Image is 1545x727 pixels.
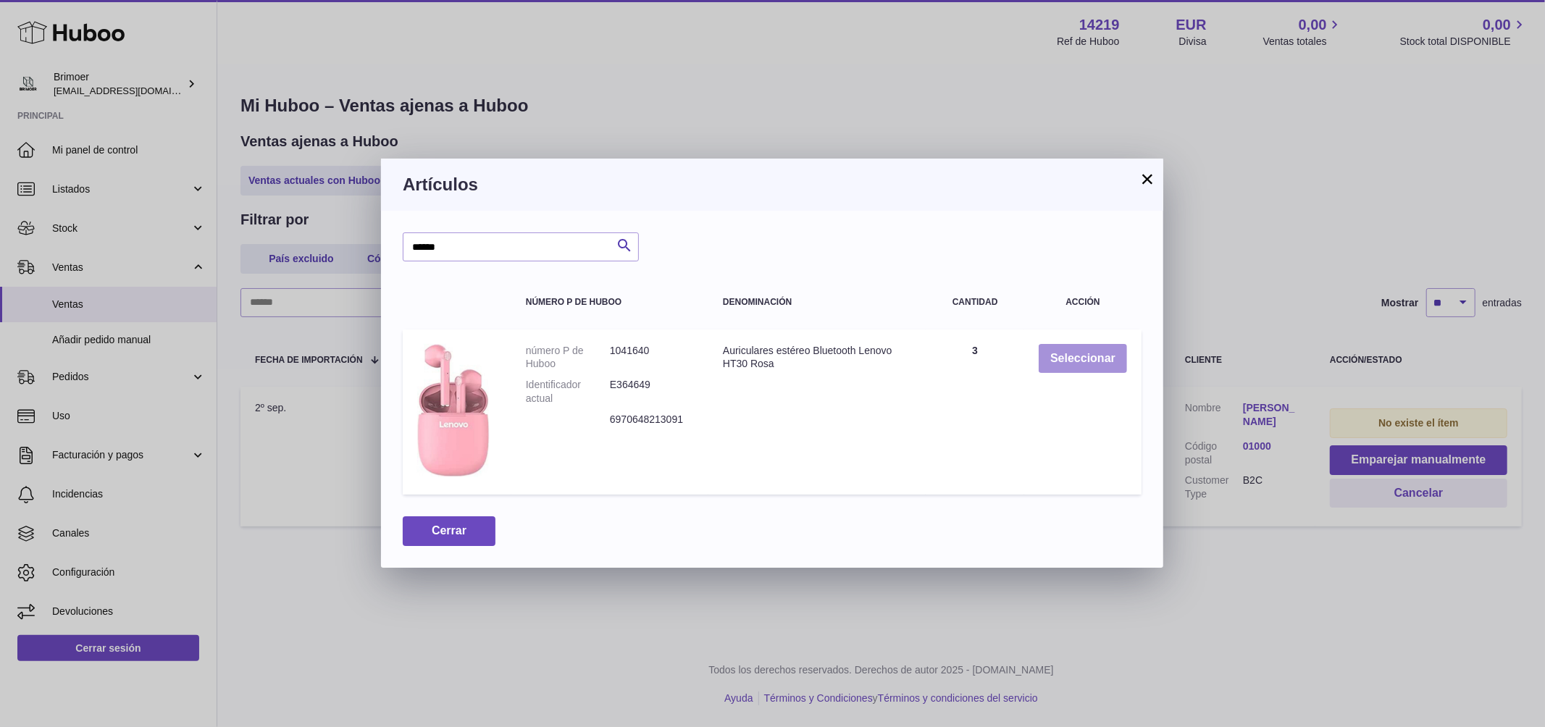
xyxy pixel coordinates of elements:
span: Cerrar [432,524,466,537]
th: Acción [1024,283,1142,322]
button: Seleccionar [1039,344,1127,374]
button: Cerrar [403,516,495,546]
th: Denominación [708,283,926,322]
dd: E364649 [610,378,694,405]
div: Auriculares estéreo Bluetooth Lenovo HT30 Rosa [723,344,911,371]
dd: 6970648213091 [610,413,694,426]
h3: Artículos [403,173,1142,196]
td: 3 [926,329,1024,495]
dt: Identificador actual [526,378,610,405]
button: × [1139,170,1156,188]
th: número P de Huboo [511,283,708,322]
dd: 1041640 [610,344,694,371]
th: Cantidad [926,283,1024,322]
dt: número P de Huboo [526,344,610,371]
img: Auriculares estéreo Bluetooth Lenovo HT30 Rosa [417,344,490,477]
